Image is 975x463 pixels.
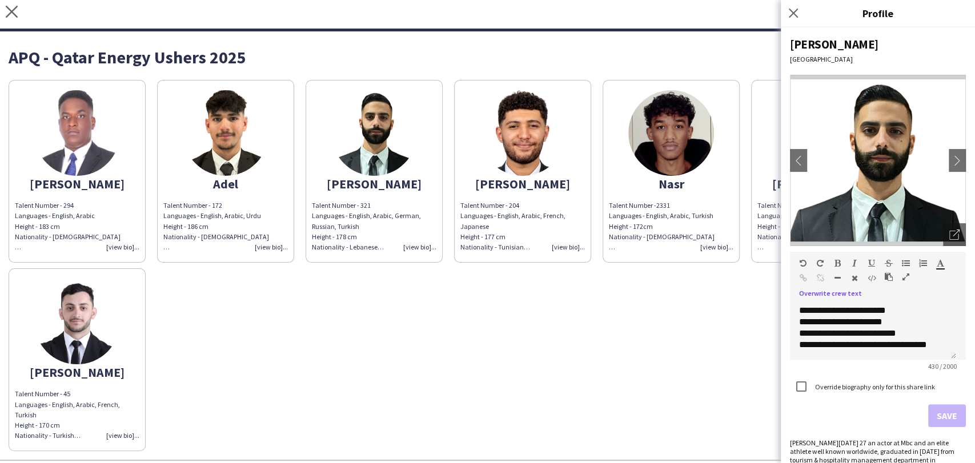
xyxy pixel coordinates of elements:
[757,179,882,189] div: [PERSON_NAME]
[850,273,858,283] button: Clear Formatting
[936,259,944,268] button: Text Color
[163,201,222,210] span: Talent Number - 172
[15,211,95,220] span: Languages - English, Arabic
[34,90,120,176] img: thumb-e61f9c85-7fd5-47f9-b524-67d8794aca7f.png
[15,389,120,429] span: Talent Number - 45 Languages - English, Arabic, French, Turkish Height - 170 cm
[331,90,417,176] img: thumb-496e2a89-a99d-47c4-93e3-aa2961131a26.png
[460,179,585,189] div: [PERSON_NAME]
[163,179,288,189] div: Adel
[183,90,268,176] img: thumb-6665b35a09934.jpeg
[628,90,714,176] img: thumb-68b42f980aa1e.png
[757,201,874,251] span: Talent Number -2023 Languages -English, Russian, Romanian Height - 176 cm Nationality - [GEOGRAPH...
[799,259,807,268] button: Undo
[868,259,876,268] button: Underline
[943,223,966,246] div: Open photos pop-in
[850,259,858,268] button: Italic
[790,55,966,63] div: [GEOGRAPHIC_DATA]
[163,232,269,241] span: Nationality - [DEMOGRAPHIC_DATA]
[312,201,421,251] span: Talent Number - 321 Languages - English, Arabic, German, Russian, Turkish Height - 178 cm Nationa...
[460,201,565,251] span: Talent Number - 204 Languages - English, Arabic, French, Japanese Height - 177 cm Nationality - T...
[15,430,139,441] div: Nationality - Turkish
[816,259,824,268] button: Redo
[15,201,74,210] span: Talent Number - 294
[777,90,862,176] img: thumb-ec3047b5-4fb5-48fc-a1c0-6fc59cbcdf6c.png
[312,179,436,189] div: [PERSON_NAME]
[885,272,893,281] button: Paste as plain text
[813,383,935,391] label: Override biography only for this share link
[15,232,121,241] span: Nationality - [DEMOGRAPHIC_DATA]
[833,259,841,268] button: Bold
[919,362,966,371] span: 430 / 2000
[919,259,927,268] button: Ordered List
[609,179,733,189] div: Nasr
[902,272,910,281] button: Fullscreen
[781,6,975,21] h3: Profile
[34,279,120,364] img: thumb-40ff2c9b-ebbd-4311-97ef-3bcbfbccfb02.png
[885,259,893,268] button: Strikethrough
[609,201,715,251] span: Talent Number -2331 Languages - English, Arabic, Turkish Height - 172cm Nationality - [DEMOGRAPHI...
[15,367,139,377] div: [PERSON_NAME]
[9,49,966,66] div: APQ - Qatar Energy Ushers 2025
[902,259,910,268] button: Unordered List
[163,211,261,230] span: Languages - English, Arabic, Urdu Height - 186 cm
[833,273,841,283] button: Horizontal Line
[15,222,60,231] span: Height - 183 cm
[480,90,565,176] img: thumb-fc0ec41b-593b-4b91-99e2-c5bc9b7bb986.png
[790,37,966,52] div: [PERSON_NAME]
[15,179,139,189] div: [PERSON_NAME]
[868,273,876,283] button: HTML Code
[790,75,966,246] img: Crew avatar or photo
